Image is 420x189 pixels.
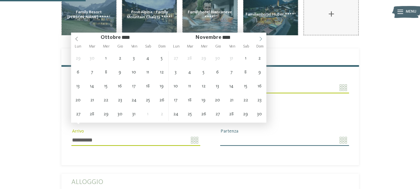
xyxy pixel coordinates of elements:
span: Ottobre 14, 2025 [85,79,99,93]
span: Ottobre 5, 2025 [155,51,169,65]
span: Novembre 24, 2025 [169,107,183,121]
span: Gio [113,45,127,48]
span: Novembre 2, 2025 [252,51,266,65]
span: Novembre 2, 2025 [155,107,169,121]
span: Ottobre 27, 2025 [71,107,85,121]
span: Novembre 3, 2025 [169,65,183,79]
span: Ottobre 8, 2025 [99,65,113,79]
span: Novembre 6, 2025 [210,65,224,79]
span: Novembre 11, 2025 [183,79,197,93]
span: Ottobre 13, 2025 [71,79,85,93]
span: Ottobre 19, 2025 [155,79,169,93]
span: Novembre 30, 2025 [252,107,266,121]
span: Ottobre 10, 2025 [127,65,141,79]
span: Ottobre 29, 2025 [99,107,113,121]
span: Novembre 21, 2025 [224,93,238,107]
span: Sab [141,45,155,48]
span: Mar [85,45,99,48]
span: Ottobre [101,35,121,40]
span: Ottobre 30, 2025 [113,107,127,121]
span: Ottobre 7, 2025 [85,65,99,79]
span: Novembre 29, 2025 [238,107,252,121]
span: Novembre 16, 2025 [252,79,266,93]
span: Novembre 15, 2025 [238,79,252,93]
span: Novembre 17, 2025 [169,93,183,107]
span: Novembre 8, 2025 [238,65,252,79]
span: Ottobre 31, 2025 [224,51,238,65]
span: Ottobre 20, 2025 [71,93,85,107]
span: Novembre 5, 2025 [197,65,210,79]
span: Ottobre 12, 2025 [155,65,169,79]
span: Novembre 22, 2025 [238,93,252,107]
span: Ottobre 29, 2025 [197,51,210,65]
span: Ottobre 23, 2025 [113,93,127,107]
span: Novembre 1, 2025 [238,51,252,65]
span: Ottobre 11, 2025 [141,65,155,79]
span: Ottobre 16, 2025 [113,79,127,93]
span: Novembre 25, 2025 [183,107,197,121]
span: Dom [253,45,267,48]
span: Novembre 1, 2025 [141,107,155,121]
span: Dom [155,45,169,48]
span: Mer [99,45,113,48]
span: Ottobre 31, 2025 [127,107,141,121]
span: Novembre 20, 2025 [210,93,224,107]
span: Lun [71,45,85,48]
span: Novembre 4, 2025 [183,65,197,79]
div: 5 notti da lunedì a [DATE] [61,103,359,108]
span: Novembre 28, 2025 [224,107,238,121]
span: Ottobre 4, 2025 [141,51,155,65]
span: Novembre [196,35,221,40]
span: Ottobre 27, 2025 [169,51,183,65]
span: Novembre 14, 2025 [224,79,238,93]
span: Ottobre 24, 2025 [127,93,141,107]
span: Ottobre 30, 2025 [210,51,224,65]
span: Gio [211,45,225,48]
span: Ottobre 25, 2025 [141,93,155,107]
span: Settembre 29, 2025 [71,51,85,65]
span: Novembre 26, 2025 [197,107,210,121]
span: Ottobre 1, 2025 [99,51,113,65]
span: Lun [169,45,183,48]
span: Ottobre 28, 2025 [183,51,197,65]
input: Year [121,35,141,40]
span: Novembre 9, 2025 [252,65,266,79]
span: Sab [239,45,253,48]
span: Ottobre 17, 2025 [127,79,141,93]
span: Ven [127,45,141,48]
span: Novembre 27, 2025 [210,107,224,121]
span: Novembre 10, 2025 [169,79,183,93]
span: Mer [197,45,211,48]
span: Ottobre 28, 2025 [85,107,99,121]
span: Ottobre 15, 2025 [99,79,113,93]
span: Ottobre 2, 2025 [113,51,127,65]
span: Novembre 7, 2025 [224,65,238,79]
span: Ottobre 9, 2025 [113,65,127,79]
span: Novembre 12, 2025 [197,79,210,93]
span: Ottobre 22, 2025 [99,93,113,107]
span: Ottobre 21, 2025 [85,93,99,107]
span: Ottobre 6, 2025 [71,65,85,79]
span: Ottobre 18, 2025 [141,79,155,93]
span: Novembre 18, 2025 [183,93,197,107]
span: Novembre 19, 2025 [197,93,210,107]
span: Ottobre 26, 2025 [155,93,169,107]
input: Year [221,35,241,40]
span: Mar [183,45,197,48]
span: Novembre 23, 2025 [252,93,266,107]
span: Settembre 30, 2025 [85,51,99,65]
span: Ven [225,45,239,48]
span: Novembre 13, 2025 [210,79,224,93]
span: Ottobre 3, 2025 [127,51,141,65]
